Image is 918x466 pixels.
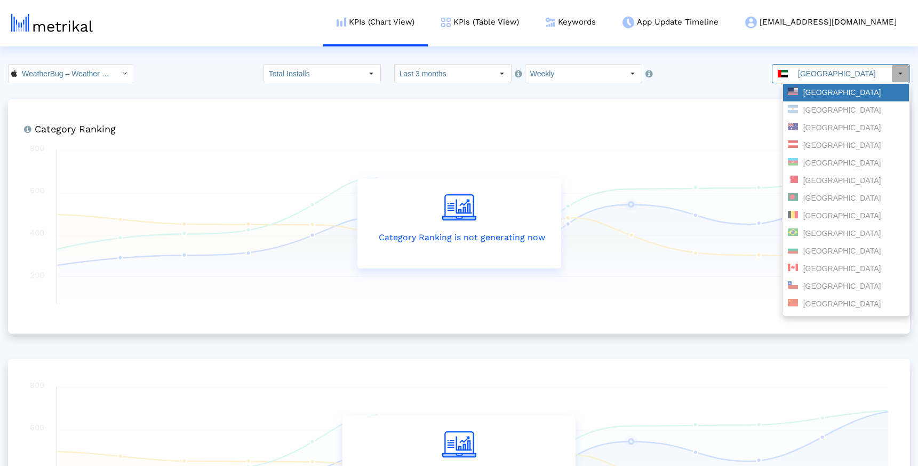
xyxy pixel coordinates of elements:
[622,17,634,28] img: app-update-menu-icon.png
[745,17,757,28] img: my-account-menu-icon.png
[442,431,476,457] img: unlock-report
[373,231,545,244] p: Category Ranking is not generating now
[115,65,133,83] div: Select
[891,65,909,83] div: Select
[788,158,904,168] div: [GEOGRAPHIC_DATA]
[442,194,476,220] img: create-report
[493,65,511,83] div: Select
[441,18,451,27] img: kpi-table-menu-icon.png
[788,281,904,291] div: [GEOGRAPHIC_DATA]
[11,14,93,32] img: metrical-logo-light.png
[362,65,380,83] div: Select
[788,88,904,98] div: [GEOGRAPHIC_DATA]
[788,105,904,115] div: [GEOGRAPHIC_DATA]
[546,18,555,27] img: keywords.png
[624,65,642,83] div: Select
[29,121,889,135] h6: Category Ranking
[788,211,904,221] div: [GEOGRAPHIC_DATA]
[788,176,904,186] div: [GEOGRAPHIC_DATA]
[788,123,904,133] div: [GEOGRAPHIC_DATA]
[788,264,904,274] div: [GEOGRAPHIC_DATA]
[788,228,904,239] div: [GEOGRAPHIC_DATA]
[788,246,904,256] div: [GEOGRAPHIC_DATA]
[337,18,346,27] img: kpi-chart-menu-icon.png
[788,193,904,203] div: [GEOGRAPHIC_DATA]
[788,140,904,151] div: [GEOGRAPHIC_DATA]
[788,299,904,309] div: [GEOGRAPHIC_DATA]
